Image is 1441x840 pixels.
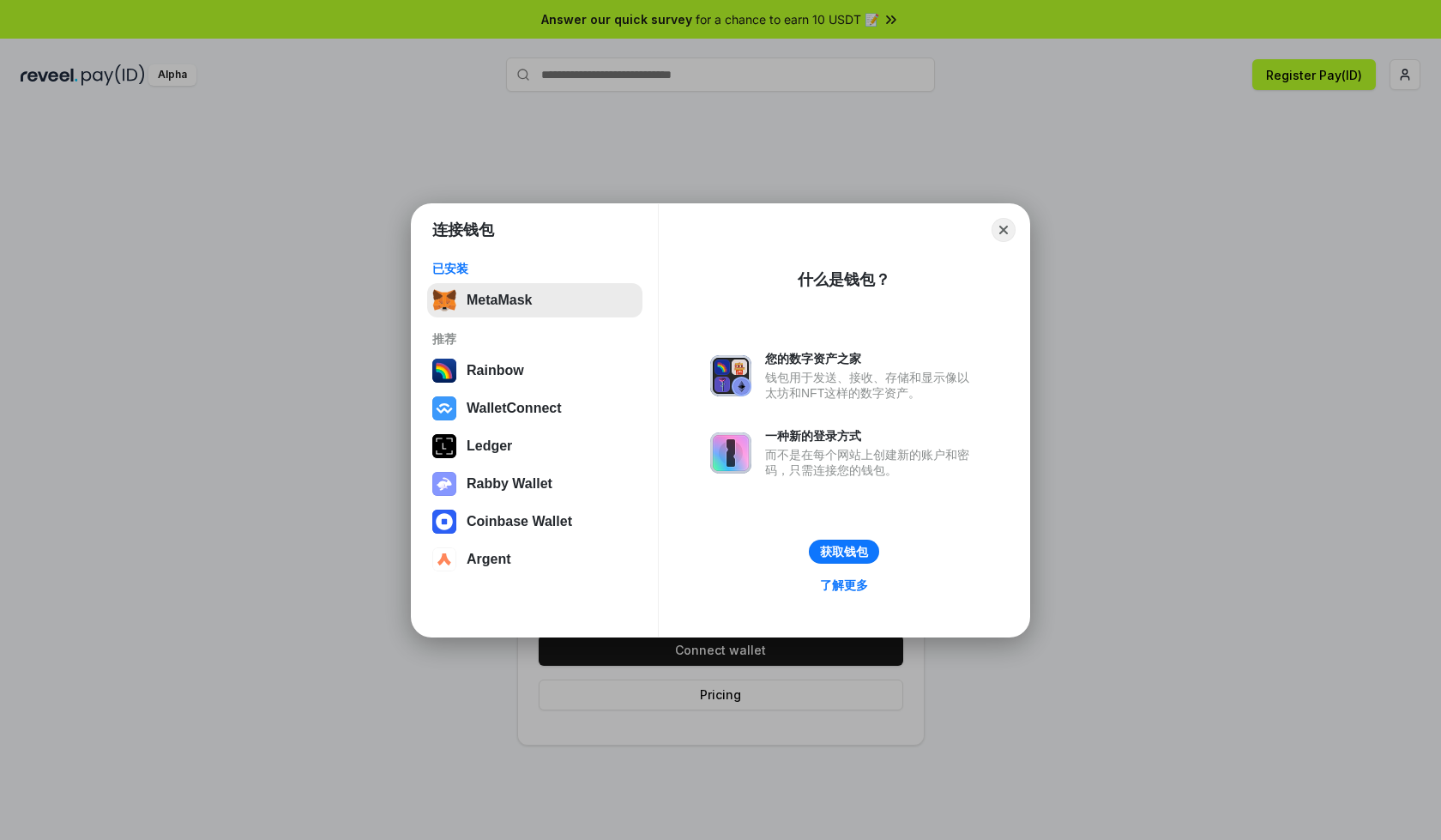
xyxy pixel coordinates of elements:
[432,220,494,240] h1: 连接钱包
[427,467,642,501] button: Rabby Wallet
[765,370,978,401] div: 钱包用于发送、接收、存储和显示像以太坊和NFT这样的数字资产。
[810,574,878,596] a: 了解更多
[820,577,868,593] div: 了解更多
[765,351,978,366] div: 您的数字资产之家
[467,438,512,454] div: Ledger
[798,269,890,290] div: 什么是钱包？
[427,354,642,388] button: Rainbow
[432,547,456,571] img: svg+xml,%3Csvg%20width%3D%2228%22%20height%3D%2228%22%20viewBox%3D%220%200%2028%2028%22%20fill%3D...
[427,391,642,426] button: WalletConnect
[432,288,456,312] img: svg+xml,%3Csvg%20fill%3D%22none%22%20height%3D%2233%22%20viewBox%3D%220%200%2035%2033%22%20width%...
[809,540,879,564] button: 获取钱包
[427,542,642,577] button: Argent
[467,293,532,308] div: MetaMask
[710,432,751,474] img: svg+xml,%3Csvg%20xmlns%3D%22http%3A%2F%2Fwww.w3.org%2F2000%2Fsvg%22%20fill%3D%22none%22%20viewBox...
[432,331,637,347] div: 推荐
[427,505,642,539] button: Coinbase Wallet
[467,476,552,492] div: Rabby Wallet
[432,261,637,276] div: 已安装
[992,218,1016,242] button: Close
[432,472,456,496] img: svg+xml,%3Csvg%20xmlns%3D%22http%3A%2F%2Fwww.w3.org%2F2000%2Fsvg%22%20fill%3D%22none%22%20viewBox...
[467,514,572,529] div: Coinbase Wallet
[765,428,978,444] div: 一种新的登录方式
[432,359,456,383] img: svg+xml,%3Csvg%20width%3D%22120%22%20height%3D%22120%22%20viewBox%3D%220%200%20120%20120%22%20fil...
[427,429,642,463] button: Ledger
[710,355,751,396] img: svg+xml,%3Csvg%20xmlns%3D%22http%3A%2F%2Fwww.w3.org%2F2000%2Fsvg%22%20fill%3D%22none%22%20viewBox...
[427,283,642,317] button: MetaMask
[467,401,562,416] div: WalletConnect
[432,510,456,534] img: svg+xml,%3Csvg%20width%3D%2228%22%20height%3D%2228%22%20viewBox%3D%220%200%2028%2028%22%20fill%3D...
[432,434,456,458] img: svg+xml,%3Csvg%20xmlns%3D%22http%3A%2F%2Fwww.w3.org%2F2000%2Fsvg%22%20width%3D%2228%22%20height%3...
[820,544,868,559] div: 获取钱包
[467,363,524,378] div: Rainbow
[765,447,978,478] div: 而不是在每个网站上创建新的账户和密码，只需连接您的钱包。
[432,396,456,420] img: svg+xml,%3Csvg%20width%3D%2228%22%20height%3D%2228%22%20viewBox%3D%220%200%2028%2028%22%20fill%3D...
[467,552,511,567] div: Argent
